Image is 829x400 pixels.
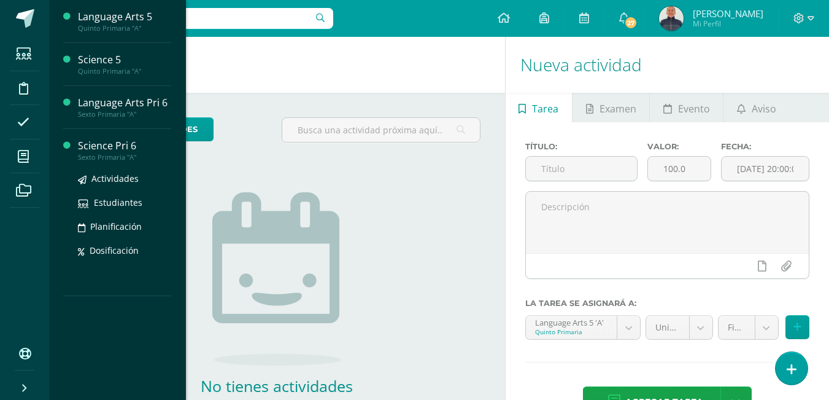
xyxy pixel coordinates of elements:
input: Título [526,157,638,181]
label: La tarea se asignará a: [525,299,809,308]
div: Sexto Primaria "A" [78,110,171,119]
img: no_activities.png [212,192,341,366]
label: Título: [525,142,638,151]
a: Science 5Quinto Primaria "A" [78,53,171,76]
input: Busca una actividad próxima aquí... [282,118,479,142]
span: Mi Perfil [693,18,763,29]
div: Science Pri 6 [78,139,171,153]
h1: Actividades [64,37,490,93]
span: Planificación [90,221,142,232]
a: Examen [573,93,649,122]
a: Language Arts 5Quinto Primaria "A" [78,10,171,33]
div: Quinto Primaria "A" [78,67,171,76]
span: [PERSON_NAME] [693,7,763,20]
span: Aviso [752,94,776,124]
span: Evento [678,94,710,124]
span: Unidad 4 [655,316,680,339]
a: Actividades [78,171,171,186]
div: Sexto Primaria "A" [78,153,171,162]
span: Estudiantes [94,197,142,208]
img: 3db2e74df9f83745428bf95ea435413e.png [659,6,684,31]
a: Science Pri 6Sexto Primaria "A" [78,139,171,162]
label: Fecha: [721,142,809,151]
span: Final Evaluation Unit 4 (20.0%) [728,316,746,339]
span: Dosificación [90,245,139,256]
span: 27 [624,16,638,29]
input: Busca un usuario... [57,8,333,29]
div: Science 5 [78,53,171,67]
span: Tarea [532,94,558,124]
label: Valor: [647,142,711,151]
input: Fecha de entrega [722,157,809,181]
a: Aviso [723,93,789,122]
a: Unidad 4 [646,316,712,339]
a: Estudiantes [78,195,171,210]
div: Quinto Primaria [535,327,607,336]
div: Quinto Primaria "A" [78,24,171,33]
span: Actividades [91,173,139,184]
a: Evento [650,93,723,122]
div: Language Arts 5 [78,10,171,24]
div: Language Arts 5 'A' [535,316,607,327]
a: Language Arts 5 'A'Quinto Primaria [526,316,640,339]
div: Language Arts Pri 6 [78,96,171,110]
a: Planificación [78,219,171,233]
a: Language Arts Pri 6Sexto Primaria "A" [78,96,171,119]
input: Puntos máximos [648,157,711,181]
span: Examen [600,94,636,124]
h1: Nueva actividad [520,37,814,93]
h2: No tienes actividades [154,375,399,396]
a: Dosificación [78,243,171,257]
a: Final Evaluation Unit 4 (20.0%) [719,316,778,339]
a: Tarea [506,93,572,122]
